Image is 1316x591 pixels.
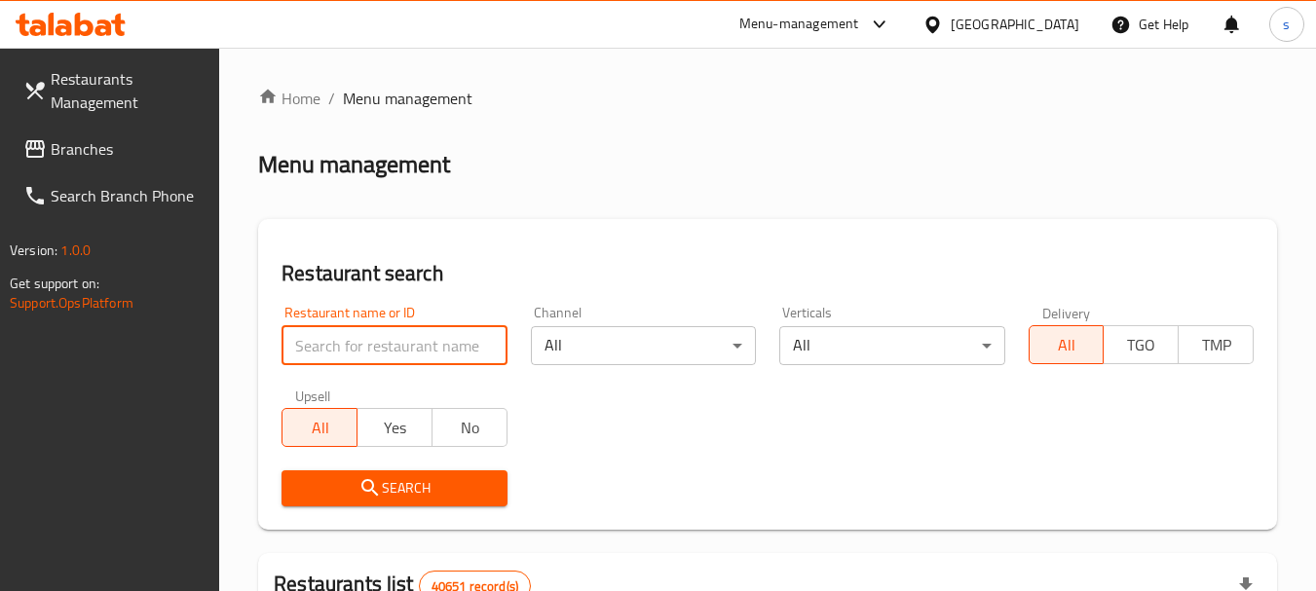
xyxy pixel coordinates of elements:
span: All [1037,331,1097,359]
span: All [290,414,350,442]
div: All [779,326,1004,365]
span: TMP [1186,331,1246,359]
button: Yes [357,408,432,447]
span: Search Branch Phone [51,184,205,207]
span: Version: [10,238,57,263]
input: Search for restaurant name or ID.. [282,326,507,365]
span: 1.0.0 [60,238,91,263]
span: Yes [365,414,425,442]
button: All [1029,325,1105,364]
span: Get support on: [10,271,99,296]
button: No [432,408,508,447]
span: Search [297,476,491,500]
button: TGO [1103,325,1179,364]
div: Menu-management [739,13,859,36]
h2: Menu management [258,149,450,180]
span: Branches [51,137,205,161]
span: Menu management [343,87,472,110]
label: Delivery [1042,306,1091,319]
span: No [440,414,500,442]
span: Restaurants Management [51,67,205,114]
a: Support.OpsPlatform [10,290,133,315]
span: s [1283,14,1290,35]
button: All [282,408,357,447]
h2: Restaurant search [282,259,1254,288]
li: / [328,87,335,110]
span: TGO [1111,331,1171,359]
div: All [531,326,756,365]
a: Search Branch Phone [8,172,220,219]
a: Restaurants Management [8,55,220,126]
button: TMP [1178,325,1254,364]
button: Search [282,470,507,506]
div: [GEOGRAPHIC_DATA] [951,14,1079,35]
a: Branches [8,126,220,172]
a: Home [258,87,320,110]
label: Upsell [295,388,331,402]
nav: breadcrumb [258,87,1277,110]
